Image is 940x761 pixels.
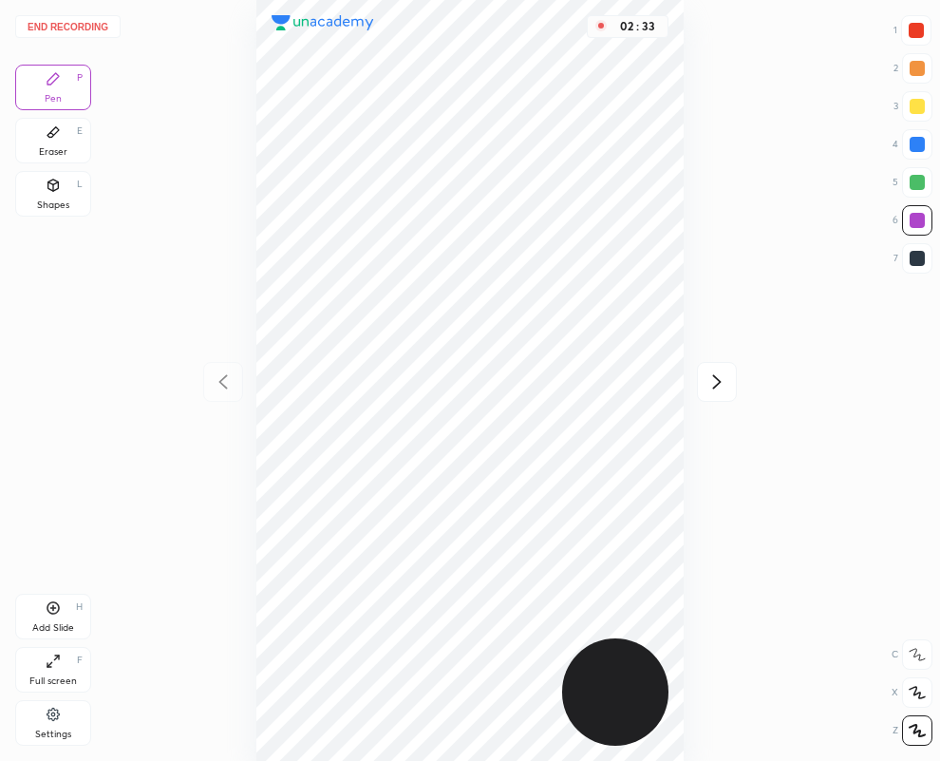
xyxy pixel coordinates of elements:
[893,205,932,236] div: 6
[893,91,932,122] div: 3
[893,243,932,274] div: 7
[893,129,932,160] div: 4
[35,730,71,739] div: Settings
[893,715,932,746] div: Z
[893,53,932,84] div: 2
[893,15,931,46] div: 1
[39,147,67,157] div: Eraser
[892,639,932,670] div: C
[29,676,77,686] div: Full screen
[77,180,83,189] div: L
[77,73,83,83] div: P
[893,167,932,198] div: 5
[15,15,121,38] button: End recording
[892,677,932,708] div: X
[614,20,660,33] div: 02 : 33
[77,656,83,665] div: F
[37,200,69,210] div: Shapes
[45,94,62,104] div: Pen
[272,15,374,30] img: logo.38c385cc.svg
[76,602,83,612] div: H
[32,623,74,633] div: Add Slide
[77,126,83,136] div: E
